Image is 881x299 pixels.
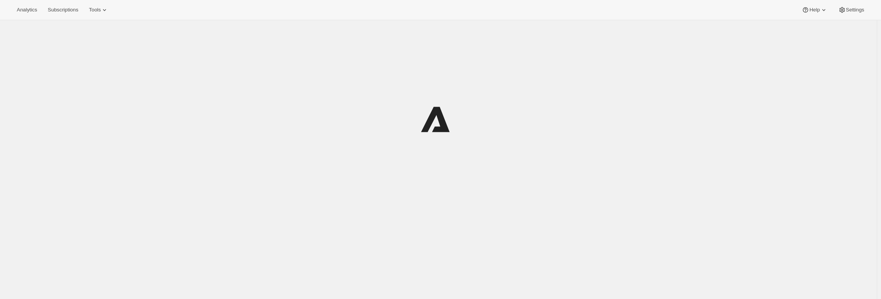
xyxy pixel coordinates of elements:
[84,5,113,15] button: Tools
[834,5,869,15] button: Settings
[43,5,83,15] button: Subscriptions
[809,7,820,13] span: Help
[12,5,42,15] button: Analytics
[797,5,832,15] button: Help
[17,7,37,13] span: Analytics
[89,7,101,13] span: Tools
[846,7,864,13] span: Settings
[48,7,78,13] span: Subscriptions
